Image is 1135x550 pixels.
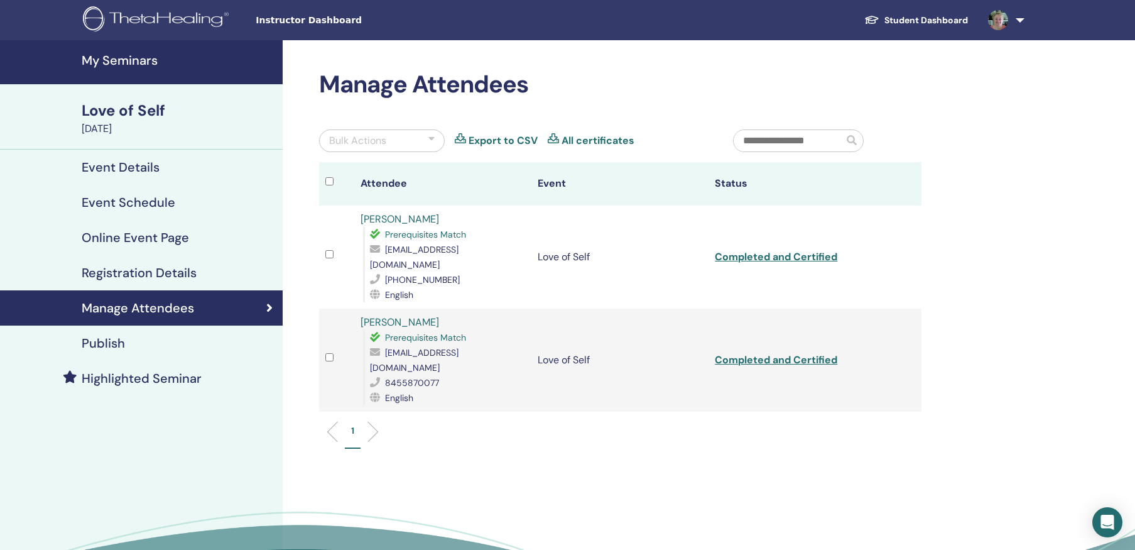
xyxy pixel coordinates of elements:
[82,300,194,316] h4: Manage Attendees
[385,274,460,285] span: [PHONE_NUMBER]
[82,336,125,351] h4: Publish
[988,10,1008,30] img: default.png
[256,14,444,27] span: Instructor Dashboard
[562,133,634,148] a: All certificates
[354,162,531,206] th: Attendee
[854,9,978,32] a: Student Dashboard
[370,347,459,373] span: [EMAIL_ADDRESS][DOMAIN_NAME]
[864,14,879,25] img: graduation-cap-white.svg
[319,70,921,99] h2: Manage Attendees
[709,162,886,206] th: Status
[531,162,709,206] th: Event
[385,289,413,300] span: English
[1092,507,1122,537] div: Open Intercom Messenger
[385,332,466,343] span: Prerequisites Match
[74,100,283,136] a: Love of Self[DATE]
[82,371,202,386] h4: Highlighted Seminar
[82,100,275,121] div: Love of Self
[469,133,538,148] a: Export to CSV
[82,121,275,136] div: [DATE]
[531,206,709,309] td: Love of Self
[361,212,439,226] a: [PERSON_NAME]
[83,6,233,35] img: logo.png
[361,316,439,329] a: [PERSON_NAME]
[351,424,354,437] p: 1
[715,353,837,366] a: Completed and Certified
[385,392,413,404] span: English
[82,265,197,280] h4: Registration Details
[370,244,459,270] span: [EMAIL_ADDRESS][DOMAIN_NAME]
[385,229,466,240] span: Prerequisites Match
[385,377,439,388] span: 8455870077
[82,195,175,210] h4: Event Schedule
[715,250,837,263] a: Completed and Certified
[82,230,189,245] h4: Online Event Page
[82,160,160,175] h4: Event Details
[329,133,386,148] div: Bulk Actions
[82,53,275,68] h4: My Seminars
[531,309,709,412] td: Love of Self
